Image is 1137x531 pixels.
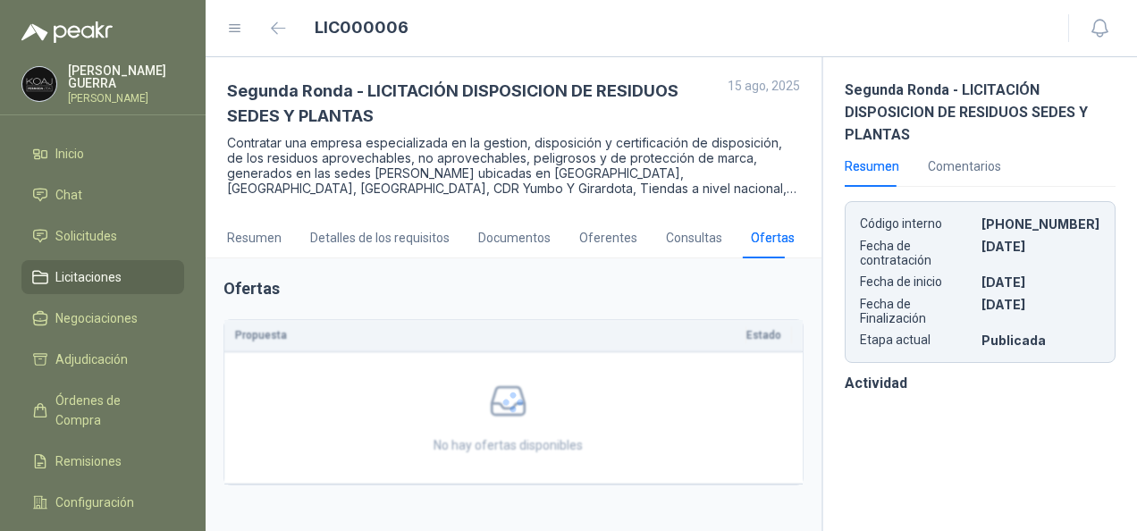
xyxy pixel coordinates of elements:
[751,228,795,248] div: Ofertas
[55,144,84,164] span: Inicio
[55,226,117,246] span: Solicitudes
[68,93,184,104] p: [PERSON_NAME]
[55,493,134,512] span: Configuración
[860,274,979,290] p: Fecha de inicio
[579,228,637,248] div: Oferentes
[21,383,184,437] a: Órdenes de Compra
[478,228,551,248] div: Documentos
[845,156,899,176] div: Resumen
[860,297,979,325] p: Fecha de Finalización
[55,267,122,287] span: Licitaciones
[21,178,184,212] a: Chat
[21,342,184,376] a: Adjudicación
[227,79,728,130] h3: Segunda Ronda - LICITACIÓN DISPOSICION DE RESIDUOS SEDES Y PLANTAS
[666,228,722,248] div: Consultas
[55,451,122,471] span: Remisiones
[68,64,184,89] p: [PERSON_NAME] GUERRA
[315,15,408,40] h1: LIC000006
[223,276,280,301] h2: Ofertas
[55,308,138,328] span: Negociaciones
[310,228,450,248] div: Detalles de los requisitos
[55,391,167,430] span: Órdenes de Compra
[728,79,800,93] p: 15 ago, 2025
[55,185,82,205] span: Chat
[860,216,979,232] p: Código interno
[21,260,184,294] a: Licitaciones
[21,444,184,478] a: Remisiones
[981,216,1100,232] p: [PHONE_NUMBER]
[981,239,1100,267] p: [DATE]
[21,219,184,253] a: Solicitudes
[928,156,1001,176] div: Comentarios
[55,350,128,369] span: Adjudicación
[981,274,1100,290] p: [DATE]
[21,21,113,43] img: Logo peakr
[227,228,282,248] div: Resumen
[21,301,184,335] a: Negociaciones
[981,297,1100,325] p: [DATE]
[845,79,1116,146] h3: Segunda Ronda - LICITACIÓN DISPOSICION DE RESIDUOS SEDES Y PLANTAS
[21,137,184,171] a: Inicio
[860,333,979,348] p: Etapa actual
[227,135,800,196] p: Contratar una empresa especializada en la gestion, disposición y certificación de disposición, de...
[981,333,1100,348] p: Publicada
[845,372,1116,394] h3: Actividad
[21,485,184,519] a: Configuración
[860,239,979,267] p: Fecha de contratación
[22,67,56,101] img: Company Logo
